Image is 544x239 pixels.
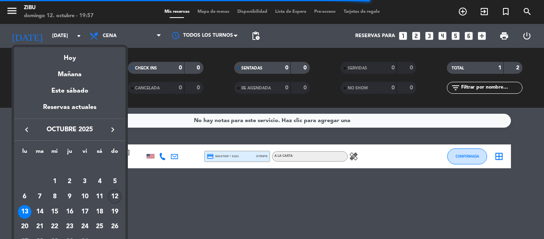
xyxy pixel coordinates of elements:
[77,189,92,204] td: 10 de octubre de 2025
[92,147,108,159] th: sábado
[62,189,77,204] td: 9 de octubre de 2025
[92,189,108,204] td: 11 de octubre de 2025
[47,174,62,190] td: 1 de octubre de 2025
[18,220,31,234] div: 20
[20,124,34,135] button: keyboard_arrow_left
[17,147,32,159] th: lunes
[32,204,47,219] td: 14 de octubre de 2025
[106,124,120,135] button: keyboard_arrow_right
[108,125,117,134] i: keyboard_arrow_right
[92,174,108,190] td: 4 de octubre de 2025
[107,174,122,190] td: 5 de octubre de 2025
[107,147,122,159] th: domingo
[32,189,47,204] td: 7 de octubre de 2025
[33,190,47,203] div: 7
[77,174,92,190] td: 3 de octubre de 2025
[93,190,106,203] div: 11
[77,204,92,219] td: 17 de octubre de 2025
[108,205,121,219] div: 19
[93,175,106,188] div: 4
[14,80,125,102] div: Este sábado
[17,204,32,219] td: 13 de octubre de 2025
[63,220,76,234] div: 23
[63,205,76,219] div: 16
[47,219,62,235] td: 22 de octubre de 2025
[107,204,122,219] td: 19 de octubre de 2025
[47,147,62,159] th: miércoles
[77,147,92,159] th: viernes
[107,189,122,204] td: 12 de octubre de 2025
[32,147,47,159] th: martes
[92,204,108,219] td: 18 de octubre de 2025
[33,220,47,234] div: 21
[93,205,106,219] div: 18
[62,204,77,219] td: 16 de octubre de 2025
[14,47,125,63] div: Hoy
[107,219,122,235] td: 26 de octubre de 2025
[48,220,61,234] div: 22
[62,147,77,159] th: jueves
[77,219,92,235] td: 24 de octubre de 2025
[33,205,47,219] div: 14
[93,220,106,234] div: 25
[22,125,31,134] i: keyboard_arrow_left
[108,175,121,188] div: 5
[108,220,121,234] div: 26
[14,63,125,80] div: Mañana
[47,204,62,219] td: 15 de octubre de 2025
[48,175,61,188] div: 1
[47,189,62,204] td: 8 de octubre de 2025
[62,174,77,190] td: 2 de octubre de 2025
[17,219,32,235] td: 20 de octubre de 2025
[78,175,92,188] div: 3
[34,124,106,135] span: octubre 2025
[17,189,32,204] td: 6 de octubre de 2025
[18,190,31,203] div: 6
[62,219,77,235] td: 23 de octubre de 2025
[18,205,31,219] div: 13
[78,205,92,219] div: 17
[92,219,108,235] td: 25 de octubre de 2025
[78,220,92,234] div: 24
[48,190,61,203] div: 8
[32,219,47,235] td: 21 de octubre de 2025
[48,205,61,219] div: 15
[17,159,122,174] td: OCT.
[63,190,76,203] div: 9
[63,175,76,188] div: 2
[78,190,92,203] div: 10
[14,102,125,119] div: Reservas actuales
[108,190,121,203] div: 12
